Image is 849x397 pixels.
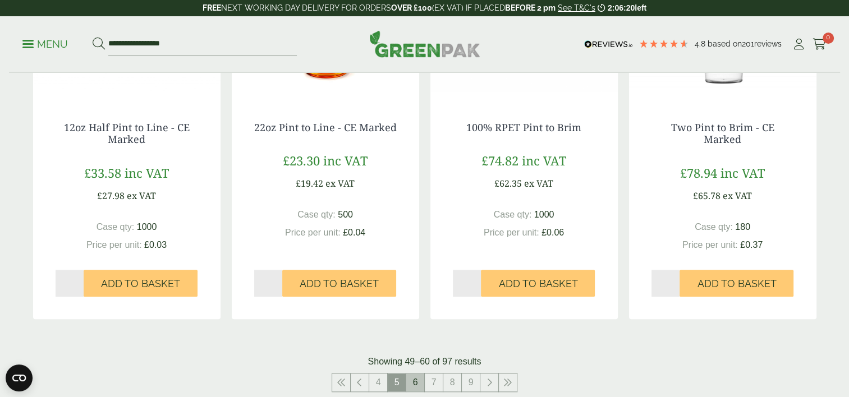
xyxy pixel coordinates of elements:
img: REVIEWS.io [584,40,633,48]
a: 100% RPET Pint to Brim [466,121,581,134]
span: £0.03 [144,240,167,250]
span: 0 [823,33,834,44]
a: 6 [406,373,424,391]
span: 201 [742,39,754,48]
span: Case qty: [97,222,135,232]
span: Add to Basket [697,278,776,290]
button: Add to Basket [680,270,793,297]
span: inc VAT [522,152,566,169]
p: Menu [22,38,68,51]
span: £78.94 [680,164,717,181]
a: 0 [813,36,827,53]
span: left [635,3,646,12]
span: £27.98 [97,190,125,202]
span: ex VAT [325,177,355,190]
span: £33.58 [84,164,121,181]
span: reviews [754,39,782,48]
span: ex VAT [524,177,553,190]
span: 1000 [534,210,554,219]
a: 12oz Half Pint to Line - CE Marked [64,121,190,146]
i: My Account [792,39,806,50]
i: Cart [813,39,827,50]
a: 9 [462,373,480,391]
button: Add to Basket [282,270,396,297]
span: £0.06 [541,228,564,237]
span: Price per unit: [682,240,738,250]
a: Menu [22,38,68,49]
span: Add to Basket [498,278,577,290]
span: ex VAT [127,190,156,202]
span: Based on [708,39,742,48]
img: GreenPak Supplies [369,30,480,57]
button: Open CMP widget [6,364,33,391]
span: £0.37 [740,240,763,250]
span: 500 [338,210,353,219]
span: £65.78 [693,190,720,202]
span: 2:06:20 [608,3,635,12]
span: Price per unit: [285,228,341,237]
a: 8 [443,373,461,391]
span: £74.82 [481,152,518,169]
strong: FREE [203,3,221,12]
a: See T&C's [558,3,595,12]
span: £23.30 [283,152,320,169]
span: inc VAT [720,164,765,181]
span: Add to Basket [300,278,379,290]
span: inc VAT [323,152,368,169]
span: Price per unit: [484,228,539,237]
span: Add to Basket [101,278,180,290]
span: £19.42 [296,177,323,190]
span: 5 [388,373,406,391]
a: Two Pint to Brim - CE Marked [671,121,774,146]
span: Case qty: [695,222,733,232]
button: Add to Basket [481,270,595,297]
span: Price per unit: [86,240,142,250]
a: 22oz Pint to Line - CE Marked [254,121,397,134]
div: 4.79 Stars [639,39,689,49]
strong: BEFORE 2 pm [505,3,556,12]
span: inc VAT [125,164,169,181]
span: ex VAT [723,190,752,202]
span: 1000 [137,222,157,232]
span: 180 [735,222,750,232]
span: Case qty: [297,210,336,219]
span: 4.8 [695,39,708,48]
a: 7 [425,373,443,391]
button: Add to Basket [84,270,198,297]
span: £62.35 [494,177,522,190]
span: Case qty: [494,210,532,219]
strong: OVER £100 [391,3,432,12]
span: £0.04 [343,228,365,237]
a: 4 [369,373,387,391]
p: Showing 49–60 of 97 results [368,355,481,368]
